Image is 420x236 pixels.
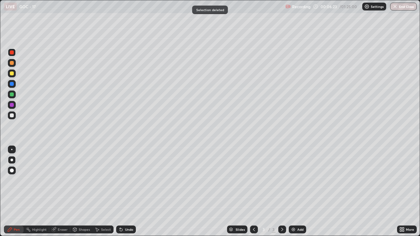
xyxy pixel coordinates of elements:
[272,226,276,232] div: 3
[19,4,36,9] p: GOC - 17
[364,4,369,9] img: class-settings-icons
[101,228,111,231] div: Select
[236,228,245,231] div: Slides
[125,228,133,231] div: Undo
[79,228,90,231] div: Shapes
[261,227,267,231] div: 3
[292,4,310,9] p: Recording
[371,5,384,8] p: Settings
[32,228,47,231] div: Highlight
[392,4,398,9] img: end-class-cross
[297,228,304,231] div: Add
[268,227,270,231] div: /
[58,228,68,231] div: Eraser
[285,4,291,9] img: recording.375f2c34.svg
[6,4,15,9] p: LIVE
[291,227,296,232] img: add-slide-button
[390,3,417,10] button: End Class
[406,228,414,231] div: More
[14,228,20,231] div: Pen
